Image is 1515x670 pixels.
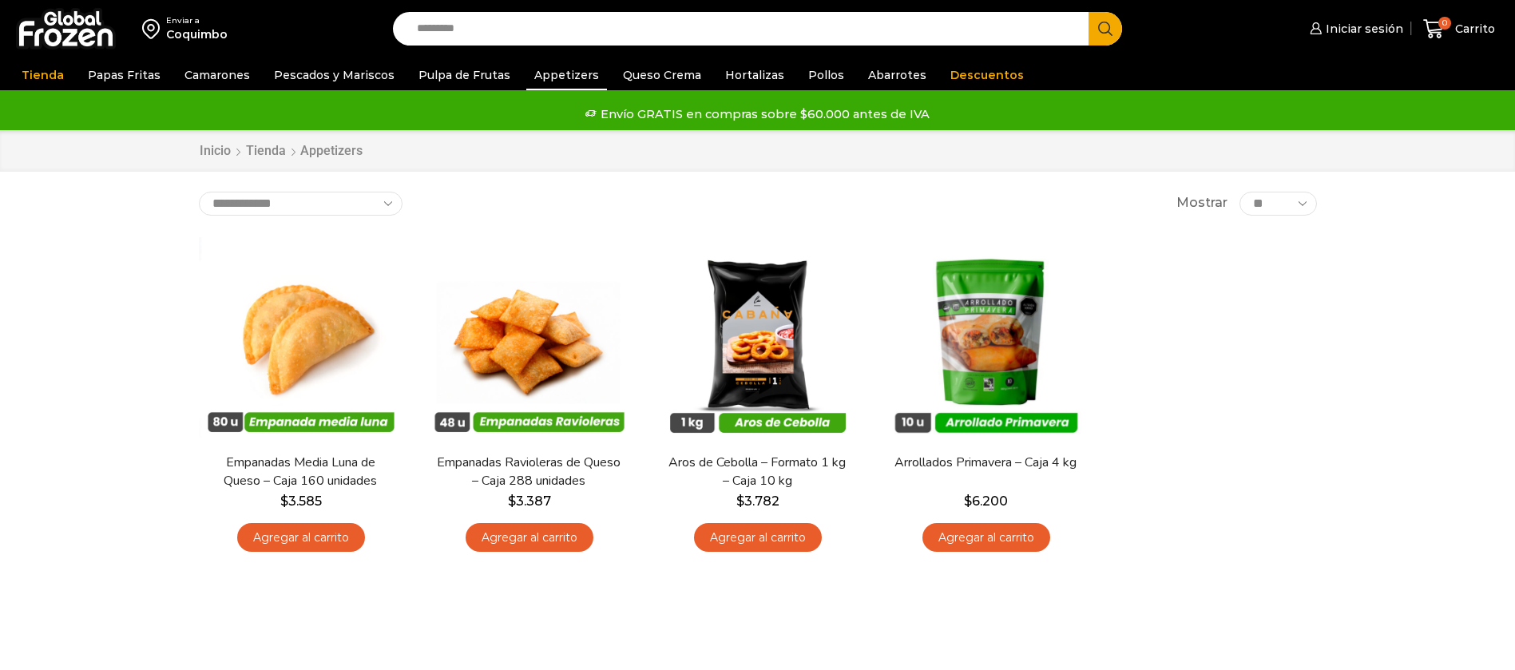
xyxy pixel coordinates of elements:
[736,494,779,509] bdi: 3.782
[142,15,166,42] img: address-field-icon.svg
[237,523,365,553] a: Agregar al carrito: “Empanadas Media Luna de Queso - Caja 160 unidades”
[615,60,709,90] a: Queso Crema
[942,60,1032,90] a: Descuentos
[1419,10,1499,48] a: 0 Carrito
[964,494,1008,509] bdi: 6.200
[665,454,849,490] a: Aros de Cebolla – Formato 1 kg – Caja 10 kg
[176,60,258,90] a: Camarones
[894,454,1077,472] a: Arrollados Primavera – Caja 4 kg
[466,523,593,553] a: Agregar al carrito: “Empanadas Ravioleras de Queso - Caja 288 unidades”
[166,15,228,26] div: Enviar a
[736,494,744,509] span: $
[1176,194,1227,212] span: Mostrar
[410,60,518,90] a: Pulpa de Frutas
[245,142,287,161] a: Tienda
[508,494,551,509] bdi: 3.387
[1438,17,1451,30] span: 0
[280,494,288,509] span: $
[526,60,607,90] a: Appetizers
[860,60,934,90] a: Abarrotes
[199,142,232,161] a: Inicio
[80,60,169,90] a: Papas Fritas
[694,523,822,553] a: Agregar al carrito: “Aros de Cebolla - Formato 1 kg - Caja 10 kg”
[800,60,852,90] a: Pollos
[300,143,363,158] h1: Appetizers
[166,26,228,42] div: Coquimbo
[1306,13,1403,45] a: Iniciar sesión
[208,454,392,490] a: Empanadas Media Luna de Queso – Caja 160 unidades
[199,192,403,216] select: Pedido de la tienda
[266,60,403,90] a: Pescados y Mariscos
[964,494,972,509] span: $
[508,494,516,509] span: $
[922,523,1050,553] a: Agregar al carrito: “Arrollados Primavera - Caja 4 kg”
[280,494,322,509] bdi: 3.585
[1322,21,1403,37] span: Iniciar sesión
[437,454,621,490] a: Empanadas Ravioleras de Queso – Caja 288 unidades
[199,142,363,161] nav: Breadcrumb
[717,60,792,90] a: Hortalizas
[1451,21,1495,37] span: Carrito
[1089,12,1122,46] button: Search button
[14,60,72,90] a: Tienda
